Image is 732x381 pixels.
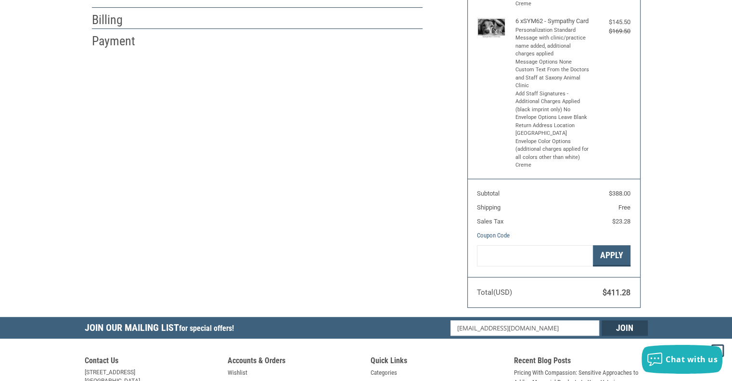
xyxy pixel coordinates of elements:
span: Total (USD) [477,288,512,297]
h2: Payment [92,33,148,49]
h5: Contact Us [85,356,218,368]
span: Sales Tax [477,218,503,225]
div: $169.50 [592,26,630,36]
h4: 6 x SYM62 - Sympathy Card [515,17,590,25]
span: Free [618,204,630,211]
span: $23.28 [612,218,630,225]
button: Apply [593,245,630,267]
button: Chat with us [642,345,722,374]
li: Custom Text From the Doctors and Staff at Saxony Animal Clinic [515,66,590,90]
li: Add Staff Signatures - Additional Charges Applied (black imprint only) No [515,90,590,114]
span: $411.28 [603,288,630,297]
span: Shipping [477,204,501,211]
li: Message Options None [515,58,590,66]
h5: Recent Blog Posts [514,356,648,368]
li: Personalization Standard Message with clinic/practice name added, additional charges applied [515,26,590,58]
a: Coupon Code [477,232,510,239]
span: for special offers! [179,324,234,333]
li: Envelope Color Options (additional charges applied for all colors other than white) Creme [515,138,590,170]
h5: Accounts & Orders [228,356,361,368]
a: Wishlist [228,368,247,378]
h5: Quick Links [371,356,504,368]
h5: Join Our Mailing List [85,317,239,342]
li: Envelope Options Leave Blank [515,114,590,122]
span: $388.00 [609,190,630,197]
div: $145.50 [592,17,630,27]
h2: Billing [92,12,148,28]
a: Categories [371,368,397,378]
input: Gift Certificate or Coupon Code [477,245,593,267]
span: Chat with us [666,354,718,365]
span: Subtotal [477,190,500,197]
input: Email [450,320,599,336]
input: Join [602,320,648,336]
li: Return Address Location [GEOGRAPHIC_DATA] [515,122,590,138]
